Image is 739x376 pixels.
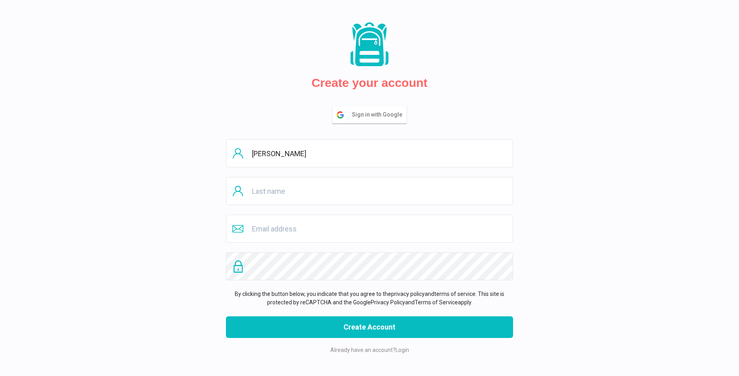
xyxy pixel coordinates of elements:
[226,346,513,354] p: Already have an account?
[434,291,475,297] a: terms of service
[226,139,513,167] input: First name
[371,299,405,306] a: Privacy Policy
[226,215,513,243] input: Email address
[395,347,409,353] a: Login
[312,76,427,90] h2: Create your account
[226,177,513,205] input: Last name
[391,291,425,297] a: privacy policy
[348,22,391,68] img: Packs logo
[352,107,406,123] span: Sign in with Google
[332,106,407,123] button: Sign in with Google
[226,316,513,338] button: Create Account
[415,299,458,306] a: Terms of Service
[226,290,513,307] p: By clicking the button below, you indicate that you agree to the and . This site is protected by ...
